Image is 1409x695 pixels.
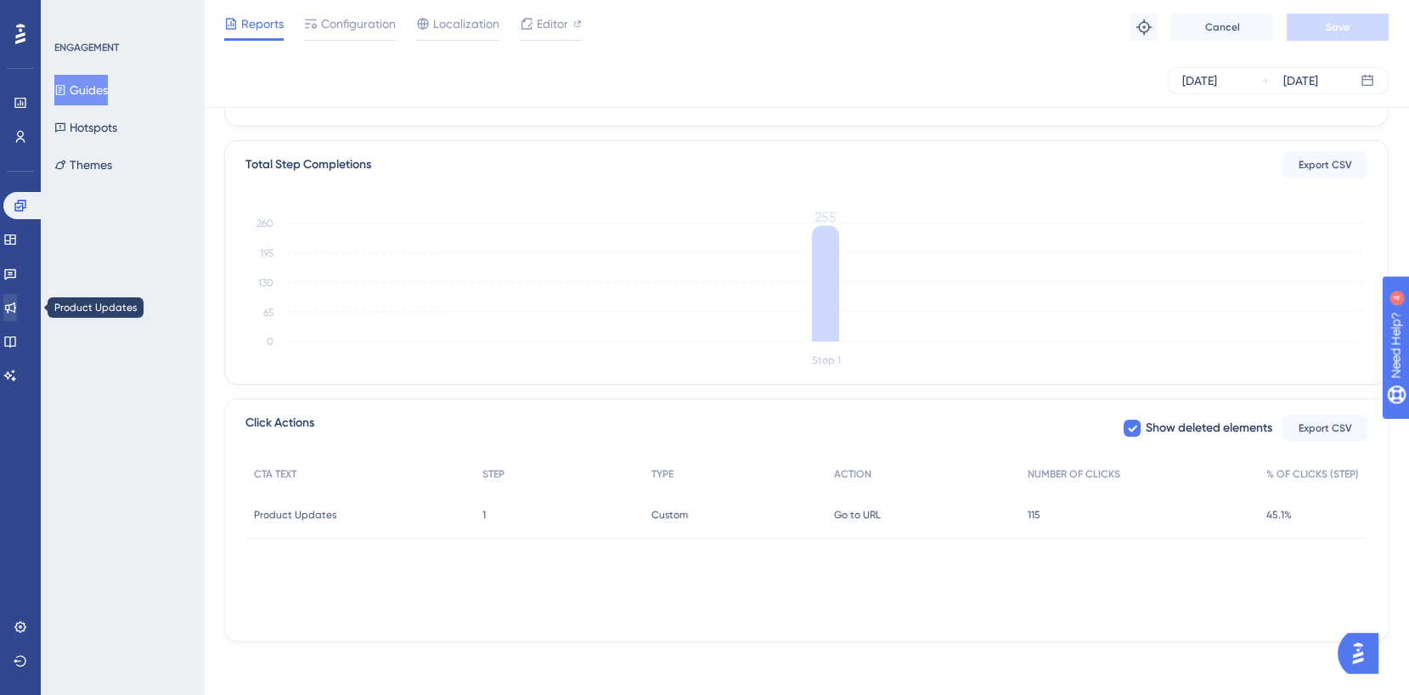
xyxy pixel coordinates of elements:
[812,354,841,366] tspan: Step 1
[651,508,688,522] span: Custom
[256,218,273,229] tspan: 260
[254,508,336,522] span: Product Updates
[482,467,504,481] span: STEP
[1146,418,1272,438] span: Show deleted elements
[258,277,273,289] tspan: 130
[482,508,486,522] span: 1
[1171,14,1273,41] button: Cancel
[1283,71,1318,91] div: [DATE]
[1287,14,1389,41] button: Save
[54,112,117,143] button: Hotspots
[1266,508,1292,522] span: 45.1%
[267,336,273,347] tspan: 0
[537,14,568,34] span: Editor
[1028,508,1040,522] span: 115
[433,14,499,34] span: Localization
[1326,20,1350,34] span: Save
[1266,467,1359,481] span: % OF CLICKS (STEP)
[254,467,296,481] span: CTA TEXT
[245,413,314,444] span: Click Actions
[651,467,674,481] span: TYPE
[54,150,112,180] button: Themes
[814,209,837,225] tspan: 255
[118,8,123,22] div: 4
[1282,415,1367,442] button: Export CSV
[263,307,273,319] tspan: 65
[834,508,881,522] span: Go to URL
[834,467,871,481] span: ACTION
[1338,628,1389,679] iframe: UserGuiding AI Assistant Launcher
[260,247,273,259] tspan: 195
[241,14,284,34] span: Reports
[1299,421,1352,435] span: Export CSV
[1205,20,1240,34] span: Cancel
[321,14,396,34] span: Configuration
[1282,151,1367,178] button: Export CSV
[1182,71,1217,91] div: [DATE]
[1299,158,1352,172] span: Export CSV
[40,4,106,25] span: Need Help?
[54,75,108,105] button: Guides
[245,155,371,175] div: Total Step Completions
[54,41,119,54] div: ENGAGEMENT
[1028,467,1120,481] span: NUMBER OF CLICKS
